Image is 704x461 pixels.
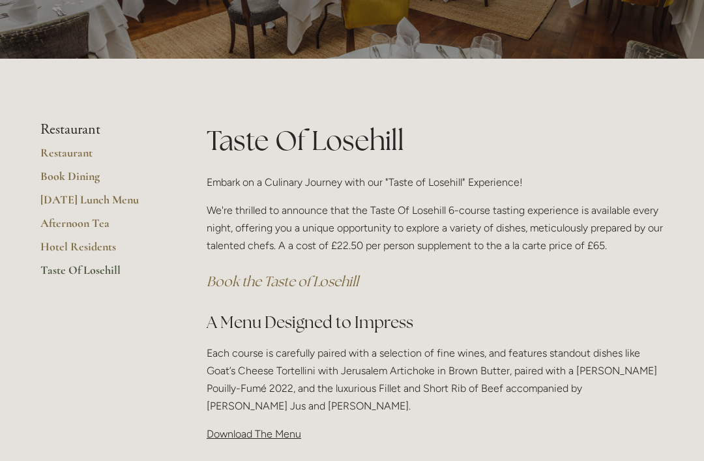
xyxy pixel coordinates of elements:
a: Taste Of Losehill [40,263,165,287]
a: Book the Taste of Losehill [207,273,359,291]
h2: A Menu Designed to Impress [207,312,664,335]
p: Each course is carefully paired with a selection of fine wines, and features standout dishes like... [207,345,664,416]
a: Afternoon Tea [40,216,165,240]
a: Book Dining [40,170,165,193]
p: Embark on a Culinary Journey with our "Taste of Losehill" Experience! [207,174,664,192]
a: Hotel Residents [40,240,165,263]
a: [DATE] Lunch Menu [40,193,165,216]
h1: Taste Of Losehill [207,122,664,160]
span: Download The Menu [207,428,301,441]
a: Restaurant [40,146,165,170]
li: Restaurant [40,122,165,139]
p: We're thrilled to announce that the Taste Of Losehill 6-course tasting experience is available ev... [207,202,664,256]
